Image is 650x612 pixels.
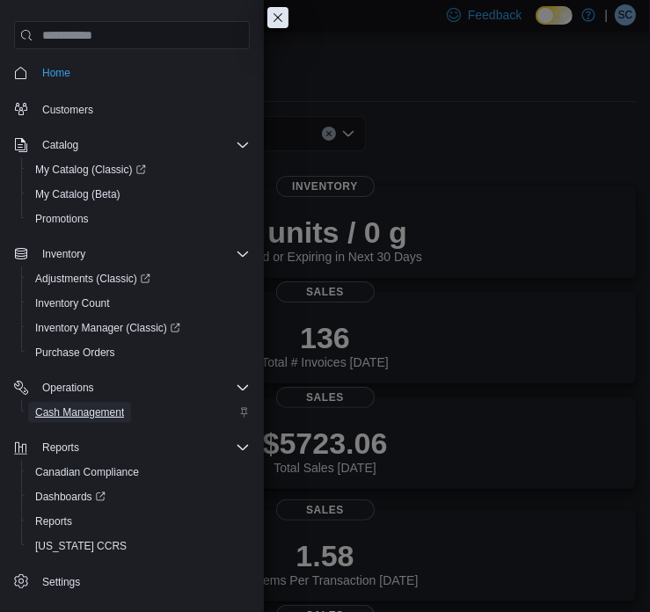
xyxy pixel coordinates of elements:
button: Inventory Count [21,291,257,316]
span: Inventory [42,247,85,261]
a: Purchase Orders [28,342,122,363]
button: Reports [21,509,257,534]
span: Purchase Orders [35,346,115,360]
span: Purchase Orders [28,342,250,363]
button: Cash Management [21,400,257,425]
span: Reports [28,511,250,532]
nav: Complex example [14,53,250,598]
a: Inventory Manager (Classic) [28,317,187,339]
span: Operations [42,381,94,395]
button: Purchase Orders [21,340,257,365]
span: [US_STATE] CCRS [35,539,127,553]
a: Reports [28,511,79,532]
span: Inventory Count [28,293,250,314]
a: My Catalog (Beta) [28,184,128,205]
span: Settings [42,575,80,589]
button: Catalog [35,135,85,156]
a: Inventory Manager (Classic) [21,316,257,340]
button: Reports [7,435,257,460]
button: Catalog [7,133,257,157]
span: Dashboards [35,490,106,504]
span: Operations [35,377,250,398]
span: Cash Management [28,402,250,423]
span: Inventory [35,244,250,265]
span: Customers [35,98,250,120]
span: Reports [35,437,250,458]
span: Canadian Compliance [28,462,250,483]
a: My Catalog (Classic) [21,157,257,182]
button: Operations [35,377,101,398]
button: Reports [35,437,86,458]
a: Adjustments (Classic) [21,266,257,291]
button: Home [7,60,257,85]
span: Reports [42,441,79,455]
a: Dashboards [21,484,257,509]
a: Canadian Compliance [28,462,146,483]
a: My Catalog (Classic) [28,159,153,180]
button: My Catalog (Beta) [21,182,257,207]
span: My Catalog (Beta) [35,187,121,201]
span: Reports [35,514,72,528]
span: Promotions [28,208,250,229]
span: Customers [42,103,93,117]
button: Inventory [35,244,92,265]
a: Cash Management [28,402,131,423]
a: Inventory Count [28,293,117,314]
span: Inventory Count [35,296,110,310]
button: Inventory [7,242,257,266]
span: Dashboards [28,486,250,507]
a: Customers [35,99,100,120]
button: Close this dialog [267,7,288,28]
span: Catalog [42,138,78,152]
a: Dashboards [28,486,113,507]
span: Promotions [35,212,89,226]
button: Operations [7,375,257,400]
button: Customers [7,96,257,121]
span: Adjustments (Classic) [35,272,150,286]
span: My Catalog (Classic) [35,163,146,177]
a: [US_STATE] CCRS [28,535,134,557]
span: Inventory Manager (Classic) [35,321,180,335]
span: Settings [35,571,250,593]
button: Settings [7,569,257,594]
span: Adjustments (Classic) [28,268,250,289]
span: Inventory Manager (Classic) [28,317,250,339]
a: Home [35,62,77,84]
span: My Catalog (Beta) [28,184,250,205]
span: Home [42,66,70,80]
span: Cash Management [35,405,124,419]
button: Canadian Compliance [21,460,257,484]
span: Catalog [35,135,250,156]
button: [US_STATE] CCRS [21,534,257,558]
a: Settings [35,572,87,593]
span: Canadian Compliance [35,465,139,479]
a: Adjustments (Classic) [28,268,157,289]
span: My Catalog (Classic) [28,159,250,180]
button: Promotions [21,207,257,231]
span: Washington CCRS [28,535,250,557]
a: Promotions [28,208,96,229]
span: Home [35,62,250,84]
